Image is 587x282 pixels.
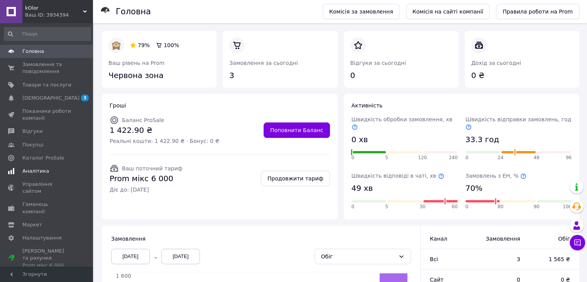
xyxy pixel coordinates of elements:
[110,125,219,136] span: 1 422.90 ₴
[22,95,80,102] span: [DEMOGRAPHIC_DATA]
[164,42,179,48] span: 100%
[22,155,64,161] span: Каталог ProSale
[323,4,400,19] a: Комісія за замовлення
[110,186,183,194] span: Діє до: [DATE]
[110,102,126,109] span: Гроші
[22,221,42,228] span: Маркет
[116,273,131,279] tspan: 1 600
[110,137,219,145] span: Реальні кошти: 1 422.90 ₴ · Бонус: 0 ₴
[536,235,570,243] span: Обіг
[533,155,539,161] span: 48
[161,249,200,264] div: [DATE]
[496,4,579,19] a: Правила роботи на Prom
[352,204,355,210] span: 0
[122,117,164,123] span: Баланс ProSale
[497,155,503,161] span: 24
[25,12,93,19] div: Ваш ID: 3934394
[352,173,444,179] span: Швидкість відповіді в чаті, хв
[261,171,330,186] a: Продовжити тариф
[22,248,71,269] span: [PERSON_NAME] та рахунки
[22,201,71,215] span: Гаманець компанії
[483,255,520,263] span: 3
[22,141,43,148] span: Покупці
[430,256,438,262] span: Всi
[22,181,71,195] span: Управління сайтом
[420,204,425,210] span: 30
[497,204,503,210] span: 80
[465,134,499,145] span: 33.3 год
[465,173,526,179] span: Замовлень з ЕН, %
[22,61,71,75] span: Замовлення та повідомлення
[25,5,83,12] span: kOlor
[352,116,452,130] span: Швидкість обробки замовлення, хв
[22,234,62,241] span: Налаштування
[116,7,151,16] h1: Головна
[22,128,42,135] span: Відгуки
[321,252,395,261] div: Обіг
[111,236,145,242] span: Замовлення
[352,102,383,109] span: Активність
[465,183,482,194] span: 70%
[110,173,183,184] span: Prom мікс 6 000
[385,204,388,210] span: 5
[465,155,469,161] span: 0
[465,116,571,130] span: Швидкість відправки замовлень, год
[22,108,71,122] span: Показники роботи компанії
[452,204,457,210] span: 60
[563,204,572,210] span: 100
[385,155,388,161] span: 5
[465,204,469,210] span: 0
[352,183,373,194] span: 49 хв
[483,235,520,243] span: Замовлення
[264,122,330,138] a: Поповнити Баланс
[406,4,490,19] a: Комісія на сайті компанії
[352,155,355,161] span: 0
[22,262,71,269] div: Prom мікс 6 000
[449,155,458,161] span: 240
[81,95,89,101] span: 3
[418,155,427,161] span: 120
[22,48,44,55] span: Головна
[566,155,572,161] span: 96
[22,82,71,88] span: Товари та послуги
[570,235,585,250] button: Чат з покупцем
[22,168,49,175] span: Аналітика
[111,249,150,264] div: [DATE]
[430,236,447,242] span: Канал
[533,204,539,210] span: 90
[352,134,368,145] span: 0 хв
[536,255,570,263] span: 1 565 ₴
[122,165,183,172] span: Ваш поточний тариф
[4,27,91,41] input: Пошук
[138,42,150,48] span: 79%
